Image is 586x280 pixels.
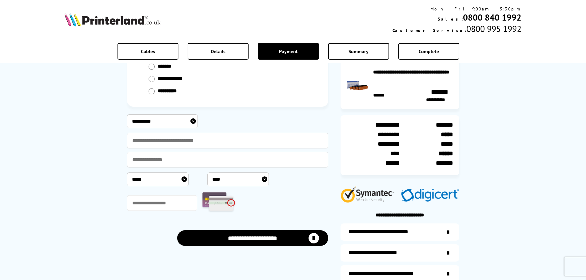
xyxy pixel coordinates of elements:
img: Printerland Logo [65,13,161,26]
span: Complete [419,48,439,54]
span: Payment [279,48,298,54]
span: Customer Service: [393,28,466,33]
span: Details [211,48,225,54]
a: additional-ink [341,223,459,241]
span: Summary [349,48,369,54]
div: Mon - Fri 9:00am - 5:30pm [393,6,521,12]
span: Sales: [438,16,463,22]
span: Cables [141,48,155,54]
a: 0800 840 1992 [463,12,521,23]
span: 0800 995 1992 [466,23,521,34]
a: items-arrive [341,244,459,262]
